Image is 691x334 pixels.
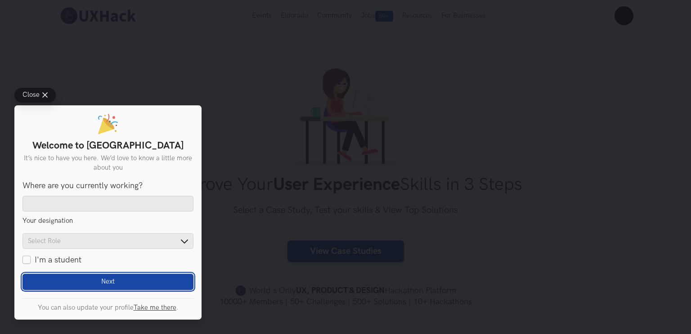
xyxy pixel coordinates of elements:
[22,140,193,152] h1: Welcome to [GEOGRAPHIC_DATA]
[22,181,143,190] label: Where are you currently working?
[22,217,193,225] legend: Your designation
[22,92,40,99] span: Close
[101,278,115,286] span: Next
[134,304,176,311] a: Take me there
[22,274,193,290] button: Next
[22,233,193,249] input: Select Role
[14,88,56,103] button: Close
[22,154,193,172] p: It’s nice to have you here. We’d love to know a little more about you
[22,254,81,266] label: I'm a student
[22,304,193,311] p: You can also update your profile .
